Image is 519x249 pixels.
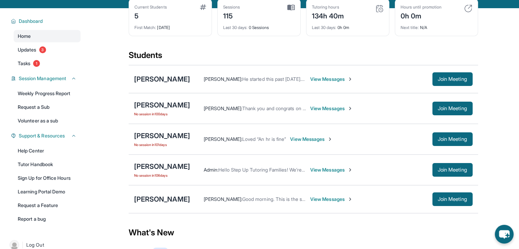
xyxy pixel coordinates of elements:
[432,72,473,86] button: Join Meeting
[204,196,242,202] span: [PERSON_NAME] :
[347,196,353,202] img: Chevron-Right
[134,131,190,141] div: [PERSON_NAME]
[16,75,76,82] button: Session Management
[14,87,81,100] a: Weekly Progress Report
[134,142,190,147] span: No session in 101 days
[242,136,286,142] span: Loved “An hr is fine”
[16,18,76,25] button: Dashboard
[14,30,81,42] a: Home
[134,25,156,30] span: First Match :
[204,136,242,142] span: [PERSON_NAME] :
[14,115,81,127] a: Volunteer as a sub
[401,25,419,30] span: Next title :
[310,76,353,83] span: View Messages
[464,4,472,13] img: card
[204,105,242,111] span: [PERSON_NAME] :
[14,101,81,113] a: Request a Sub
[287,4,295,11] img: card
[14,44,81,56] a: Updates3
[310,105,353,112] span: View Messages
[134,21,206,30] div: [DATE]
[432,192,473,206] button: Join Meeting
[14,158,81,171] a: Tutor Handbook
[204,76,242,82] span: [PERSON_NAME] :
[134,74,190,84] div: [PERSON_NAME]
[438,77,467,81] span: Join Meeting
[310,166,353,173] span: View Messages
[200,4,206,10] img: card
[312,21,384,30] div: 0h 0m
[16,132,76,139] button: Support & Resources
[18,46,37,53] span: Updates
[14,199,81,211] a: Request a Feature
[223,10,240,21] div: 115
[312,10,344,21] div: 134h 40m
[438,106,467,111] span: Join Meeting
[495,225,514,244] button: chat-button
[39,46,46,53] span: 3
[134,173,190,178] span: No session in 106 days
[18,60,30,67] span: Tasks
[312,25,336,30] span: Last 30 days :
[401,21,472,30] div: N/A
[375,4,384,13] img: card
[14,172,81,184] a: Sign Up for Office Hours
[19,75,66,82] span: Session Management
[14,145,81,157] a: Help Center
[134,10,167,21] div: 5
[401,4,442,10] div: Hours until promotion
[310,196,353,203] span: View Messages
[134,162,190,171] div: [PERSON_NAME]
[129,50,478,65] div: Students
[432,102,473,115] button: Join Meeting
[129,218,478,248] div: What's New
[401,10,442,21] div: 0h 0m
[432,132,473,146] button: Join Meeting
[18,33,31,40] span: Home
[432,163,473,177] button: Join Meeting
[204,167,218,173] span: Admin :
[134,4,167,10] div: Current Students
[134,100,190,110] div: [PERSON_NAME]
[438,168,467,172] span: Join Meeting
[290,136,333,143] span: View Messages
[327,136,333,142] img: Chevron-Right
[134,111,190,117] span: No session in 100 days
[438,137,467,141] span: Join Meeting
[312,4,344,10] div: Tutoring hours
[22,241,24,249] span: |
[223,21,295,30] div: 0 Sessions
[19,132,65,139] span: Support & Resources
[26,241,44,248] span: Log Out
[223,25,248,30] span: Last 30 days :
[14,57,81,70] a: Tasks1
[19,18,43,25] span: Dashboard
[438,197,467,201] span: Join Meeting
[14,186,81,198] a: Learning Portal Demo
[134,194,190,204] div: [PERSON_NAME]
[33,60,40,67] span: 1
[242,76,374,82] span: He started this past [DATE]. Thank you so much! Safe travels!
[347,167,353,173] img: Chevron-Right
[347,76,353,82] img: Chevron-Right
[347,106,353,111] img: Chevron-Right
[223,4,240,10] div: Sessions
[14,213,81,225] a: Report a bug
